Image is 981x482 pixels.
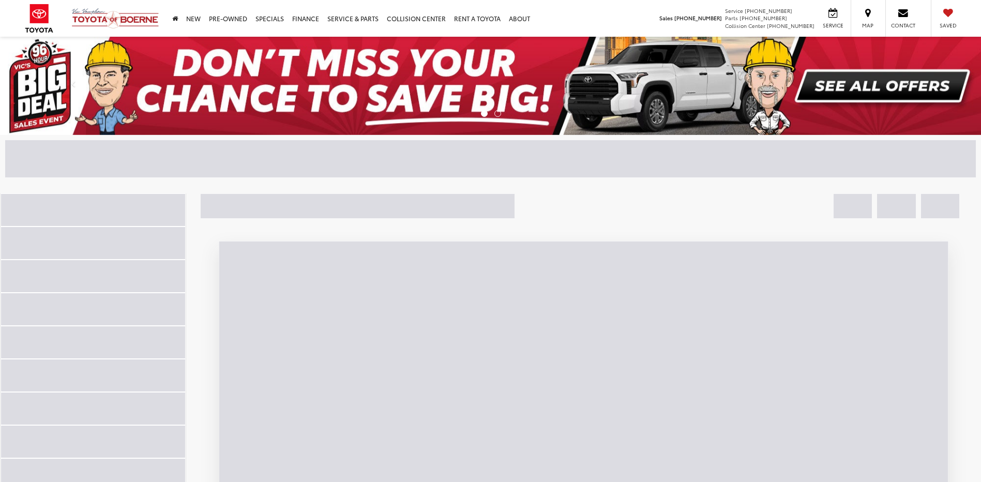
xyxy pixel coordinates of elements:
[71,8,159,29] img: Vic Vaughan Toyota of Boerne
[725,14,738,22] span: Parts
[856,22,879,29] span: Map
[891,22,915,29] span: Contact
[725,7,743,14] span: Service
[659,14,673,22] span: Sales
[745,7,792,14] span: [PHONE_NUMBER]
[739,14,787,22] span: [PHONE_NUMBER]
[674,14,722,22] span: [PHONE_NUMBER]
[767,22,814,29] span: [PHONE_NUMBER]
[821,22,844,29] span: Service
[725,22,765,29] span: Collision Center
[937,22,959,29] span: Saved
